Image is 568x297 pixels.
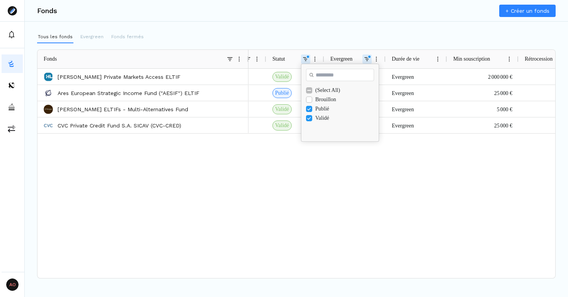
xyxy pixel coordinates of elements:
[386,69,447,85] div: Evergreen
[447,117,519,133] div: 25 000 €
[44,105,53,114] img: JP Morgan ELTIFs - Multi-Alternatives Fund
[275,105,289,113] span: Validé
[306,69,374,81] input: Search filter values
[8,81,15,89] img: distributors
[44,56,57,62] span: Fonds
[44,72,53,81] img: Hamilton Lane Private Markets Access ELTIF
[58,122,181,129] a: CVC Private Credit Fund S.A. SICAV (CVC-CRED)
[447,85,519,101] div: 25 000 €
[301,64,379,142] div: Column Filter
[80,33,104,40] p: Evergreen
[315,87,376,93] div: (Select All)
[6,278,19,291] span: AO
[58,89,199,97] a: Ares European Strategic Income Fund ("AESIF") ELTIF
[525,56,553,62] span: Rétrocession
[315,106,376,112] div: Publié
[392,56,420,62] span: Durée de vie
[38,33,73,40] p: Tous les fonds
[272,56,285,62] span: Statut
[8,60,15,68] img: funds
[8,125,15,132] img: commissions
[499,5,556,17] a: + Créer un fonds
[301,86,379,123] div: Filter List
[386,117,447,133] div: Evergreen
[453,56,490,62] span: Min souscription
[2,119,23,138] button: commissions
[2,54,23,73] button: funds
[275,89,289,97] span: Publié
[37,7,57,14] h3: Fonds
[447,69,519,85] div: 2 000 000 €
[58,105,188,113] a: [PERSON_NAME] ELTIFs - Multi-Alternatives Fund
[44,88,53,98] img: Ares European Strategic Income Fund ("AESIF") ELTIF
[111,33,144,40] p: Fonds fermés
[386,85,447,101] div: Evergreen
[58,73,180,81] a: [PERSON_NAME] Private Markets Access ELTIF
[111,31,145,43] button: Fonds fermés
[447,101,519,117] div: 5 000 €
[315,115,376,121] div: Validé
[330,56,352,62] span: Evergreen
[80,31,104,43] button: Evergreen
[315,97,376,103] div: Brouillon
[2,98,23,116] button: asset-managers
[8,103,15,111] img: asset-managers
[2,76,23,95] button: distributors
[44,121,53,130] img: CVC Private Credit Fund S.A. SICAV (CVC-CRED)
[275,73,289,81] span: Validé
[275,122,289,129] span: Validé
[386,101,447,117] div: Evergreen
[37,31,73,43] button: Tous les fonds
